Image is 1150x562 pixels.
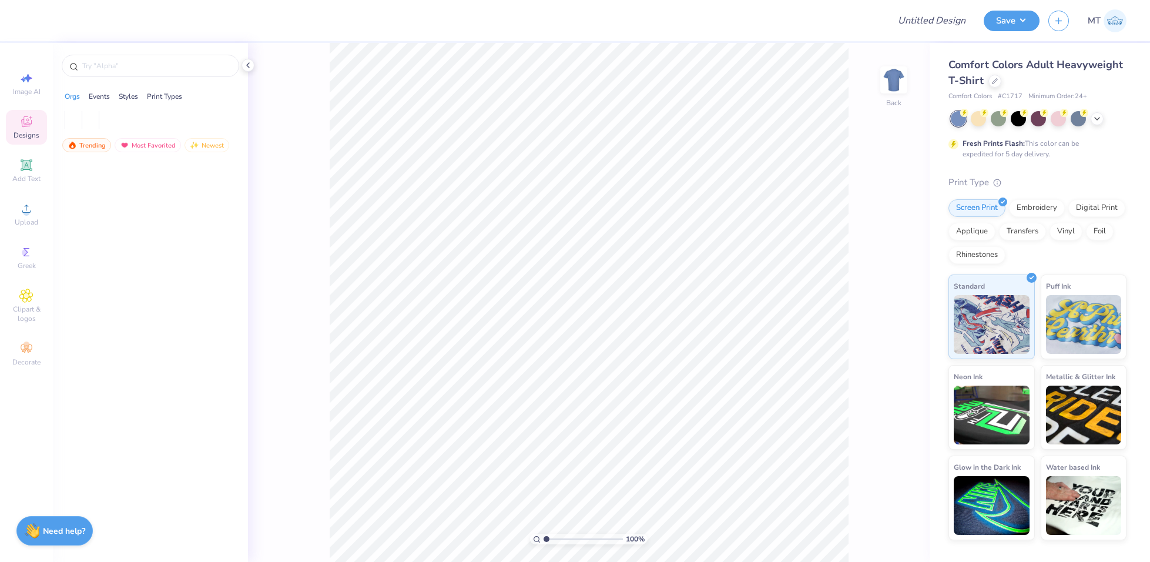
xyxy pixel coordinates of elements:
span: Neon Ink [954,370,983,383]
div: Print Type [948,176,1126,189]
div: This color can be expedited for 5 day delivery. [963,138,1107,159]
span: # C1717 [998,92,1022,102]
div: Styles [119,91,138,102]
div: Most Favorited [115,138,181,152]
strong: Fresh Prints Flash: [963,139,1025,148]
strong: Need help? [43,526,85,537]
span: Glow in the Dark Ink [954,461,1021,473]
div: Print Types [147,91,182,102]
span: 100 % [626,534,645,544]
img: trending.gif [68,141,77,149]
span: Clipart & logos [6,305,47,323]
span: Add Text [12,174,41,183]
img: Metallic & Glitter Ink [1046,386,1122,444]
div: Digital Print [1068,199,1125,217]
div: Rhinestones [948,246,1005,264]
img: Standard [954,295,1030,354]
span: Upload [15,218,38,227]
span: Image AI [13,87,41,96]
div: Orgs [65,91,80,102]
span: Standard [954,280,985,292]
div: Embroidery [1009,199,1065,217]
img: Back [882,68,906,92]
span: MT [1088,14,1101,28]
img: Glow in the Dark Ink [954,476,1030,535]
span: Greek [18,261,36,270]
span: Designs [14,131,39,140]
span: Minimum Order: 24 + [1028,92,1087,102]
div: Foil [1086,223,1114,240]
span: Water based Ink [1046,461,1100,473]
button: Save [984,11,1040,31]
img: most_fav.gif [120,141,129,149]
a: MT [1088,9,1126,32]
div: Transfers [999,223,1046,240]
div: Newest [185,138,229,152]
div: Events [89,91,110,102]
img: Newest.gif [190,141,199,149]
div: Back [886,98,901,108]
span: Comfort Colors [948,92,992,102]
input: Try "Alpha" [81,60,232,72]
span: Decorate [12,357,41,367]
img: Water based Ink [1046,476,1122,535]
div: Vinyl [1050,223,1082,240]
div: Applique [948,223,995,240]
img: Michelle Tapire [1104,9,1126,32]
div: Screen Print [948,199,1005,217]
span: Comfort Colors Adult Heavyweight T-Shirt [948,58,1123,88]
div: Trending [62,138,111,152]
span: Puff Ink [1046,280,1071,292]
img: Neon Ink [954,386,1030,444]
input: Untitled Design [889,9,975,32]
img: Puff Ink [1046,295,1122,354]
span: Metallic & Glitter Ink [1046,370,1115,383]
